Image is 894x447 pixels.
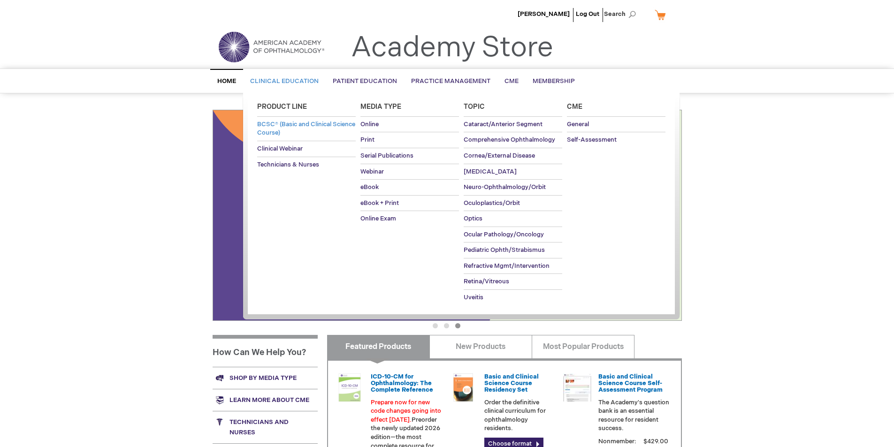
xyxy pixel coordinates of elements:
button: 3 of 3 [455,323,460,328]
span: Media Type [360,103,401,111]
span: General [567,121,589,128]
span: Search [604,5,640,23]
span: Comprehensive Ophthalmology [464,136,555,144]
span: [MEDICAL_DATA] [464,168,517,175]
a: Log Out [576,10,599,18]
span: CME [504,77,519,85]
p: The Academy's question bank is an essential resource for resident success. [598,398,670,433]
span: Home [217,77,236,85]
p: Order the definitive clinical curriculum for ophthalmology residents. [484,398,556,433]
span: Uveitis [464,294,483,301]
img: bcscself_20.jpg [563,373,591,402]
span: Optics [464,215,482,222]
span: Neuro-Ophthalmology/Orbit [464,183,546,191]
span: Topic [464,103,485,111]
span: Product Line [257,103,307,111]
span: Retina/Vitreous [464,278,509,285]
img: 0120008u_42.png [336,373,364,402]
span: Online [360,121,379,128]
span: Webinar [360,168,384,175]
a: Shop by media type [213,367,318,389]
span: Clinical Education [250,77,319,85]
a: Basic and Clinical Science Course Residency Set [484,373,539,394]
span: Membership [533,77,575,85]
span: Practice Management [411,77,490,85]
span: Serial Publications [360,152,413,159]
a: [PERSON_NAME] [518,10,570,18]
span: Technicians & Nurses [257,161,319,168]
span: Refractive Mgmt/Intervention [464,262,550,270]
span: Online Exam [360,215,396,222]
span: eBook + Print [360,199,399,207]
a: Most Popular Products [532,335,634,358]
h1: How Can We Help You? [213,335,318,367]
a: Technicians and nurses [213,411,318,443]
a: New Products [429,335,532,358]
span: Oculoplastics/Orbit [464,199,520,207]
span: Ocular Pathology/Oncology [464,231,544,238]
span: $429.00 [642,438,670,445]
span: Cataract/Anterior Segment [464,121,543,128]
font: Prepare now for new code changes going into effect [DATE]. [371,399,441,424]
button: 1 of 3 [433,323,438,328]
span: Self-Assessment [567,136,617,144]
span: eBook [360,183,379,191]
span: Pediatric Ophth/Strabismus [464,246,545,254]
button: 2 of 3 [444,323,449,328]
a: ICD-10-CM for Ophthalmology: The Complete Reference [371,373,433,394]
span: Print [360,136,374,144]
span: Clinical Webinar [257,145,303,152]
a: Basic and Clinical Science Course Self-Assessment Program [598,373,663,394]
span: Cornea/External Disease [464,152,535,159]
span: Cme [567,103,582,111]
a: Learn more about CME [213,389,318,411]
img: 02850963u_47.png [449,373,477,402]
span: Patient Education [333,77,397,85]
a: Academy Store [351,31,553,65]
span: BCSC® (Basic and Clinical Science Course) [257,121,355,137]
a: Featured Products [327,335,430,358]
